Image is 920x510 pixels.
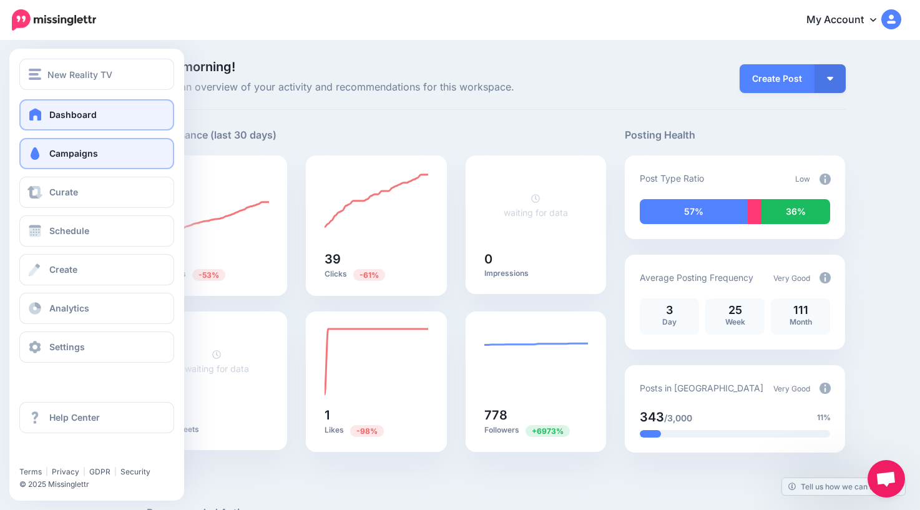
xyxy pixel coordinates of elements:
span: Previous period: 234 [192,269,225,281]
img: Missinglettr [12,9,96,31]
img: info-circle-grey.png [820,174,831,185]
a: waiting for data [185,349,249,374]
h5: 778 [484,409,588,421]
h5: 0 [165,409,269,421]
p: 3 [646,305,693,316]
div: 36% of your posts in the last 30 days were manually created (i.e. were not from Drip Campaigns or... [761,199,830,224]
span: | [114,467,117,476]
span: Very Good [773,273,810,283]
iframe: Twitter Follow Button [19,449,116,461]
a: My Account [794,5,901,36]
h5: Performance (last 30 days) [147,127,276,143]
a: Create Post [740,64,815,93]
h5: 1 [325,409,428,421]
span: Month [790,317,812,326]
span: Schedule [49,225,89,236]
a: Help Center [19,402,174,433]
p: Average Posting Frequency [640,270,753,285]
span: Previous period: 100 [353,269,385,281]
a: Open chat [868,460,905,498]
p: Post Type Ratio [640,171,704,185]
img: info-circle-grey.png [820,272,831,283]
a: Terms [19,467,42,476]
span: | [46,467,48,476]
p: Impressions [484,268,588,278]
img: menu.png [29,69,41,80]
span: /3,000 [664,413,692,423]
span: Good morning! [147,59,235,74]
p: 25 [712,305,758,316]
span: New Reality TV [47,67,112,82]
a: Security [120,467,150,476]
p: Posts in [GEOGRAPHIC_DATA] [640,381,763,395]
div: 57% of your posts in the last 30 days have been from Drip Campaigns [640,199,748,224]
span: Curate [49,187,78,197]
div: 11% of your posts in the last 30 days have been from Drip Campaigns [640,430,661,438]
h5: Posting Health [625,127,845,143]
a: Settings [19,331,174,363]
span: 343 [640,409,664,424]
span: Analytics [49,303,89,313]
p: Clicks [325,268,428,280]
a: waiting for data [504,193,568,218]
a: Schedule [19,215,174,247]
span: Settings [49,341,85,352]
span: Create [49,264,77,275]
span: Previous period: 59 [350,425,384,437]
p: 111 [777,305,824,316]
a: GDPR [89,467,110,476]
span: Low [795,174,810,184]
span: | [83,467,86,476]
p: Retweets [165,424,269,434]
div: 7% of your posts in the last 30 days have been from Curated content [748,199,761,224]
a: Campaigns [19,138,174,169]
p: Posts [165,268,269,280]
a: Curate [19,177,174,208]
span: Very Good [773,384,810,393]
h5: 39 [325,253,428,265]
img: arrow-down-white.png [827,77,833,81]
a: Privacy [52,467,79,476]
span: Help Center [49,412,100,423]
a: Analytics [19,293,174,324]
a: Tell us how we can improve [782,478,905,495]
p: Followers [484,424,588,436]
span: Campaigns [49,148,98,159]
span: Here's an overview of your activity and recommendations for this workspace. [147,79,607,96]
span: 11% [817,411,831,424]
button: New Reality TV [19,59,174,90]
a: Dashboard [19,99,174,130]
p: Likes [325,424,428,436]
img: info-circle-grey.png [820,383,831,394]
span: Day [662,317,677,326]
span: Week [725,317,745,326]
a: Create [19,254,174,285]
span: Previous period: 11 [526,425,570,437]
span: Dashboard [49,109,97,120]
h5: 0 [484,253,588,265]
li: © 2025 Missinglettr [19,478,184,491]
h5: 111 [165,253,269,265]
